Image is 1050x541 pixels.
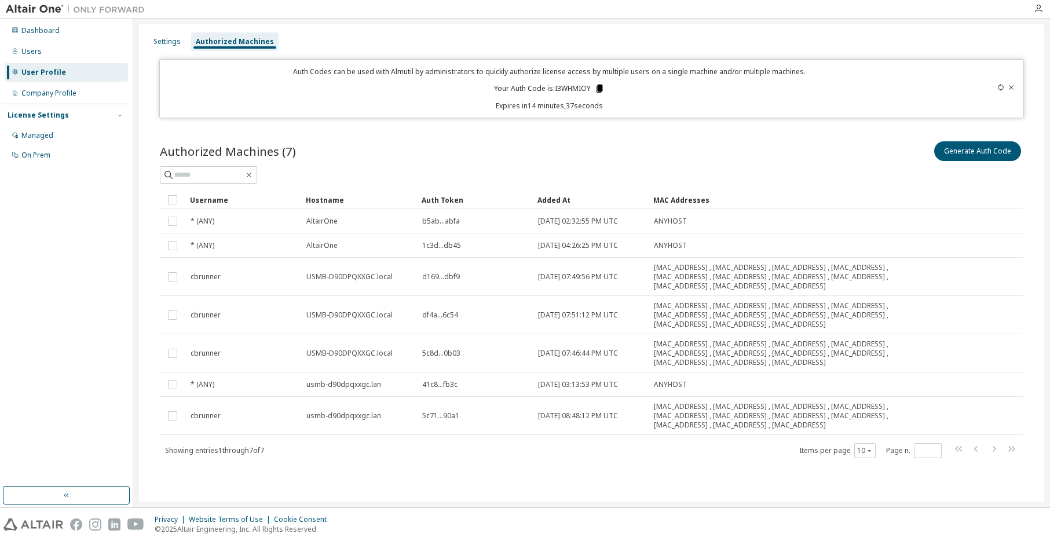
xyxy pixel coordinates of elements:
img: Altair One [6,3,151,15]
p: Your Auth Code is: I3WHMIOY [494,83,605,94]
div: User Profile [21,68,66,77]
span: [DATE] 04:26:25 PM UTC [538,241,618,250]
span: * (ANY) [191,217,214,226]
span: ANYHOST [654,241,687,250]
span: USMB-D90DPQXXGC.local [306,349,393,358]
span: [DATE] 07:49:56 PM UTC [538,272,618,282]
span: d169...dbf9 [422,272,460,282]
span: Items per page [799,443,876,458]
span: Showing entries 1 through 7 of 7 [165,445,264,455]
span: [MAC_ADDRESS] , [MAC_ADDRESS] , [MAC_ADDRESS] , [MAC_ADDRESS] , [MAC_ADDRESS] , [MAC_ADDRESS] , [... [654,339,901,367]
div: Added At [537,191,644,209]
span: 5c8d...0b03 [422,349,460,358]
button: 10 [857,446,873,455]
img: youtube.svg [127,518,144,531]
div: Company Profile [21,89,76,98]
span: * (ANY) [191,241,214,250]
div: Cookie Consent [274,515,334,524]
span: USMB-D90DPQXXGC.local [306,310,393,320]
div: Settings [153,37,181,46]
img: linkedin.svg [108,518,120,531]
div: Users [21,47,42,56]
div: On Prem [21,151,50,160]
span: [DATE] 02:32:55 PM UTC [538,217,618,226]
span: [DATE] 08:48:12 PM UTC [538,411,618,421]
div: Authorized Machines [196,37,274,46]
div: Username [190,191,297,209]
span: [DATE] 03:13:53 PM UTC [538,380,618,389]
span: 1c3d...db45 [422,241,461,250]
div: License Settings [8,111,69,120]
span: b5ab...abfa [422,217,460,226]
img: facebook.svg [70,518,82,531]
span: cbrunner [191,349,221,358]
div: Website Terms of Use [189,515,274,524]
div: MAC Addresses [653,191,902,209]
p: © 2025 Altair Engineering, Inc. All Rights Reserved. [155,524,334,534]
span: * (ANY) [191,380,214,389]
span: [DATE] 07:46:44 PM UTC [538,349,618,358]
span: ANYHOST [654,380,687,389]
span: Page n. [886,443,942,458]
span: 5c71...90a1 [422,411,459,421]
div: Dashboard [21,26,60,35]
span: AltairOne [306,217,338,226]
span: usmb-d90dpqxxgc.lan [306,380,381,389]
span: AltairOne [306,241,338,250]
p: Auth Codes can be used with Almutil by administrators to quickly authorize license access by mult... [167,67,931,76]
img: instagram.svg [89,518,101,531]
div: Managed [21,131,53,140]
span: usmb-d90dpqxxgc.lan [306,411,381,421]
span: USMB-D90DPQXXGC.local [306,272,393,282]
span: df4a...6c54 [422,310,458,320]
div: Privacy [155,515,189,524]
span: 41c8...fb3c [422,380,458,389]
span: Authorized Machines (7) [160,143,296,159]
span: [MAC_ADDRESS] , [MAC_ADDRESS] , [MAC_ADDRESS] , [MAC_ADDRESS] , [MAC_ADDRESS] , [MAC_ADDRESS] , [... [654,263,901,291]
span: cbrunner [191,272,221,282]
p: Expires in 14 minutes, 37 seconds [167,101,931,111]
span: [MAC_ADDRESS] , [MAC_ADDRESS] , [MAC_ADDRESS] , [MAC_ADDRESS] , [MAC_ADDRESS] , [MAC_ADDRESS] , [... [654,402,901,430]
div: Auth Token [422,191,528,209]
span: cbrunner [191,310,221,320]
span: ANYHOST [654,217,687,226]
span: cbrunner [191,411,221,421]
img: altair_logo.svg [3,518,63,531]
button: Generate Auth Code [934,141,1021,161]
span: [MAC_ADDRESS] , [MAC_ADDRESS] , [MAC_ADDRESS] , [MAC_ADDRESS] , [MAC_ADDRESS] , [MAC_ADDRESS] , [... [654,301,901,329]
div: Hostname [306,191,412,209]
span: [DATE] 07:51:12 PM UTC [538,310,618,320]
